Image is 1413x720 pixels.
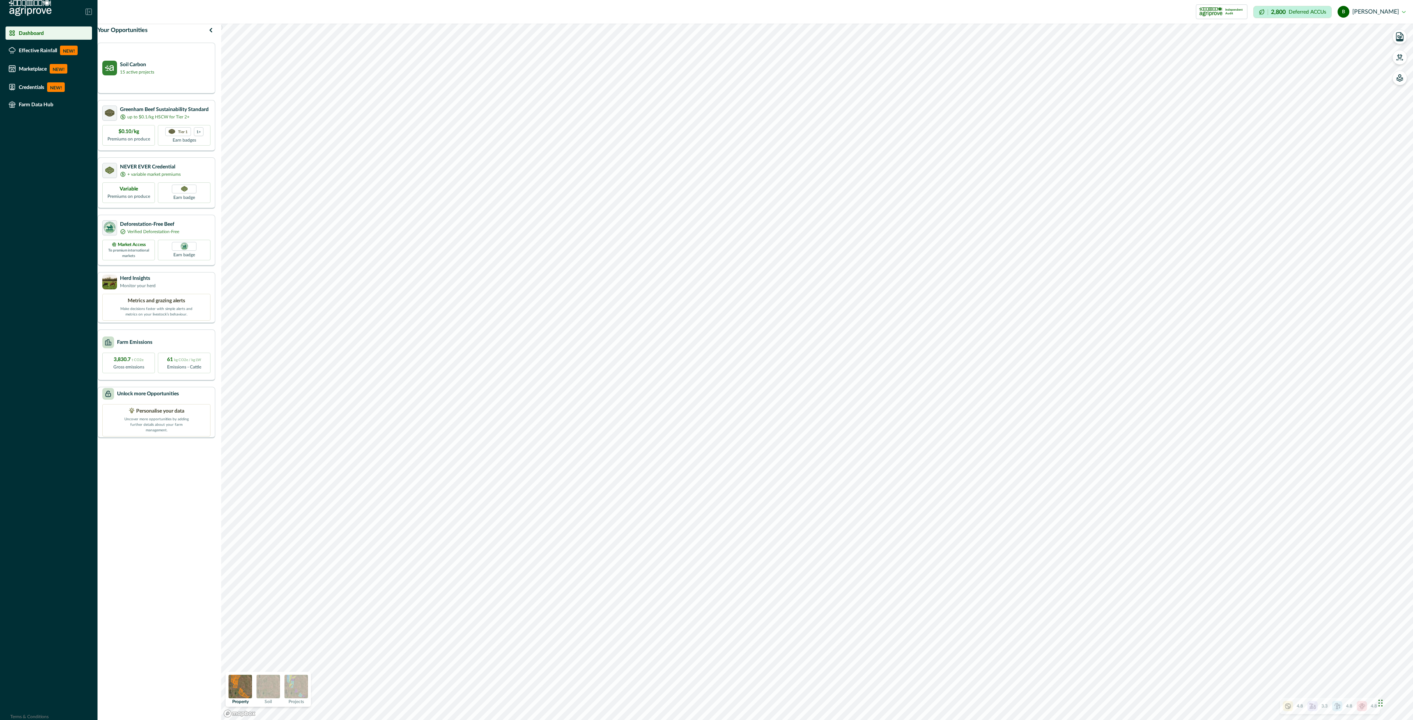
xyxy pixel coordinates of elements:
p: Soil [265,699,272,704]
img: certification logo [105,109,114,117]
a: Effective RainfallNEW! [6,43,92,58]
p: NEW! [60,46,78,55]
p: 3,830.7 [114,356,144,364]
img: certification logo [103,221,117,235]
p: Premiums on produce [107,193,150,200]
a: Dashboard [6,26,92,40]
p: + variable market premiums [127,171,181,178]
div: Drag [1378,692,1383,714]
p: Monitor your herd [120,282,156,289]
button: certification logoIndependent Audit [1196,4,1247,19]
p: NEW! [50,64,67,74]
p: NEW! [47,82,65,92]
p: Deforestation-Free Beef [120,221,179,228]
a: MarketplaceNEW! [6,61,92,76]
p: 3.3 [1321,703,1328,709]
p: Herd Insights [120,275,156,282]
p: up to $0.1/kg HSCW for Tier 2+ [127,114,190,120]
p: Credentials [19,84,44,90]
p: Earn badge [173,251,195,258]
p: Farm Emissions [117,339,152,346]
p: Projects [288,699,304,704]
p: Earn badges [173,136,196,143]
p: Personalise your data [136,407,184,415]
p: Earn badge [173,193,195,201]
img: DFB badge [180,242,189,251]
p: 4.8 [1297,703,1303,709]
p: Verified Deforestation-Free [127,228,179,235]
img: Greenham NEVER EVER certification badge [181,186,188,192]
p: Dashboard [19,30,44,36]
p: Uncover more opportunities by adding further details about your farm management. [120,415,193,433]
p: Make decisions faster with simple alerts and metrics on your livestock’s behaviour. [120,305,193,317]
p: Metrics and grazing alerts [128,297,185,305]
p: Greenham Beef Sustainability Standard [120,106,209,114]
p: 4.8 [1371,703,1377,709]
p: $0.10/kg [118,128,139,136]
p: 61 [167,356,201,364]
img: certification logo [169,129,175,134]
span: t CO2e [132,358,144,362]
p: Farm Data Hub [19,101,53,107]
p: Gross emissions [113,364,144,370]
p: Market Access [118,241,146,248]
p: Tier 1 [178,129,188,134]
p: To premium international markets [107,248,150,259]
img: property preview [229,675,252,698]
p: 2,800 [1271,9,1286,15]
p: 15 active projects [120,69,154,75]
p: Property [232,699,249,704]
p: Unlock more Opportunities [117,390,179,398]
div: more credentials avaialble [194,127,203,136]
iframe: Chat Widget [1376,685,1413,720]
a: Terms & Conditions [10,714,49,719]
p: Effective Rainfall [19,47,57,53]
p: NEVER EVER Credential [120,163,181,171]
p: Emissions - Cattle [167,364,201,370]
a: CredentialsNEW! [6,79,92,95]
img: soil preview [256,675,280,698]
p: Variable [120,185,138,193]
p: Deferred ACCUs [1289,9,1326,15]
a: Mapbox logo [223,709,256,718]
p: 4.8 [1346,703,1352,709]
img: projects preview [284,675,308,698]
p: Independent Audit [1225,8,1244,15]
p: 1+ [196,129,201,134]
a: Farm Data Hub [6,98,92,111]
img: certification logo [105,167,114,174]
img: certification logo [1199,6,1222,18]
p: Premiums on produce [107,136,150,142]
p: Marketplace [19,66,47,72]
button: bob marcus [PERSON_NAME] [1338,3,1406,21]
p: Your Opportunities [98,26,148,35]
span: kg CO2e / kg LW [174,358,201,362]
p: Soil Carbon [120,61,154,69]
